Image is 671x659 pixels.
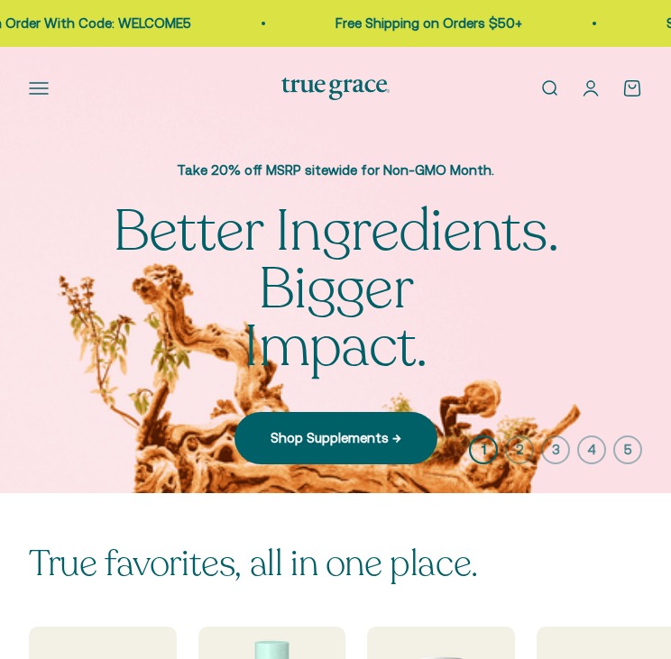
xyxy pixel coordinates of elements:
[29,539,478,588] split-lines: True favorites, all in one place.
[505,435,534,464] button: 2
[38,250,633,386] split-lines: Better Ingredients. Bigger Impact.
[469,435,498,464] button: 1
[613,435,642,464] button: 5
[577,435,606,464] button: 4
[38,160,633,181] p: Take 20% off MSRP sitewide for Non-GMO Month.
[541,435,570,464] button: 3
[234,412,437,464] a: Shop Supplements →
[330,15,517,31] a: Free Shipping on Orders $50+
